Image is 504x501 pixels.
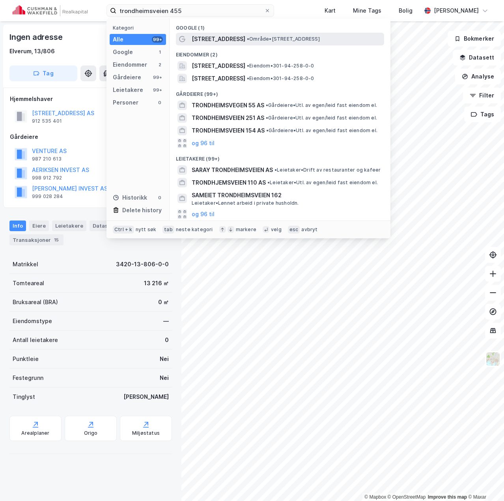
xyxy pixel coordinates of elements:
[32,156,62,162] div: 987 210 613
[192,138,215,148] button: og 96 til
[428,494,467,500] a: Improve this map
[170,19,390,33] div: Google (1)
[247,75,249,81] span: •
[266,115,268,121] span: •
[448,31,501,47] button: Bokmerker
[247,63,314,69] span: Eiendom • 301-94-258-0-0
[192,191,381,200] span: SAMEIET TRONDHEIMSVEIEN 162
[13,392,35,402] div: Tinglyst
[162,226,174,234] div: tab
[192,74,245,83] span: [STREET_ADDRESS]
[157,49,163,55] div: 1
[113,73,141,82] div: Gårdeiere
[160,354,169,364] div: Nei
[10,94,172,104] div: Hjemmelshaver
[116,260,169,269] div: 3420-13-806-0-0
[192,34,245,44] span: [STREET_ADDRESS]
[192,165,273,175] span: SARAY TRONDHEIMSVEIEN AS
[266,102,268,108] span: •
[13,335,58,345] div: Antall leietakere
[192,113,264,123] span: TRONDHEIMSVEIEN 251 AS
[113,226,134,234] div: Ctrl + k
[32,193,63,200] div: 999 028 284
[192,178,266,187] span: TRONDHJEMSVEIEN 110 AS
[9,47,55,56] div: Elverum, 13/806
[13,373,43,383] div: Festegrunn
[136,226,157,233] div: nytt søk
[192,61,245,71] span: [STREET_ADDRESS]
[247,36,320,42] span: Område • [STREET_ADDRESS]
[485,351,500,366] img: Z
[247,75,314,82] span: Eiendom • 301-94-258-0-0
[236,226,256,233] div: markere
[266,102,377,108] span: Gårdeiere • Utl. av egen/leid fast eiendom el.
[274,167,381,173] span: Leietaker • Drift av restauranter og kafeer
[113,60,147,69] div: Eiendommer
[29,221,49,231] div: Eiere
[170,45,390,60] div: Eiendommer (2)
[9,234,63,245] div: Transaksjoner
[325,6,336,15] div: Kart
[463,88,501,103] button: Filter
[52,221,86,231] div: Leietakere
[9,31,64,43] div: Ingen adresse
[388,494,426,500] a: OpenStreetMap
[113,85,143,95] div: Leietakere
[10,132,172,142] div: Gårdeiere
[266,115,377,121] span: Gårdeiere • Utl. av egen/leid fast eiendom el.
[152,74,163,80] div: 99+
[165,335,169,345] div: 0
[266,127,269,133] span: •
[122,206,162,215] div: Delete history
[9,221,26,231] div: Info
[13,279,44,288] div: Tomteareal
[192,200,299,206] span: Leietaker • Lønnet arbeid i private husholdn.
[116,5,264,17] input: Søk på adresse, matrikkel, gårdeiere, leietakere eller personer
[434,6,479,15] div: [PERSON_NAME]
[399,6,413,15] div: Bolig
[13,316,52,326] div: Eiendomstype
[157,99,163,106] div: 0
[176,226,213,233] div: neste kategori
[288,226,300,234] div: esc
[465,463,504,501] div: Kontrollprogram for chat
[464,107,501,122] button: Tags
[157,194,163,201] div: 0
[453,50,501,65] button: Datasett
[267,179,270,185] span: •
[113,193,147,202] div: Historikk
[163,316,169,326] div: —
[9,65,77,81] button: Tag
[152,36,163,43] div: 99+
[52,236,60,244] div: 15
[353,6,381,15] div: Mine Tags
[247,36,249,42] span: •
[132,430,160,436] div: Miljøstatus
[158,297,169,307] div: 0 ㎡
[84,430,98,436] div: Origo
[267,179,378,186] span: Leietaker • Utl. av egen/leid fast eiendom el.
[160,373,169,383] div: Nei
[13,260,38,269] div: Matrikkel
[113,98,138,107] div: Personer
[13,354,39,364] div: Punktleie
[455,69,501,84] button: Analyse
[465,463,504,501] iframe: Chat Widget
[364,494,386,500] a: Mapbox
[32,175,62,181] div: 998 912 792
[113,25,166,31] div: Kategori
[123,392,169,402] div: [PERSON_NAME]
[170,85,390,99] div: Gårdeiere (99+)
[152,87,163,93] div: 99+
[13,5,88,16] img: cushman-wakefield-realkapital-logo.202ea83816669bd177139c58696a8fa1.svg
[192,209,215,219] button: og 96 til
[192,126,265,135] span: TRONDHEIMSVEIEN 154 AS
[170,150,390,164] div: Leietakere (99+)
[247,63,249,69] span: •
[157,62,163,68] div: 2
[113,35,123,44] div: Alle
[32,118,62,124] div: 912 535 401
[266,127,377,134] span: Gårdeiere • Utl. av egen/leid fast eiendom el.
[13,297,58,307] div: Bruksareal (BRA)
[144,279,169,288] div: 13 216 ㎡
